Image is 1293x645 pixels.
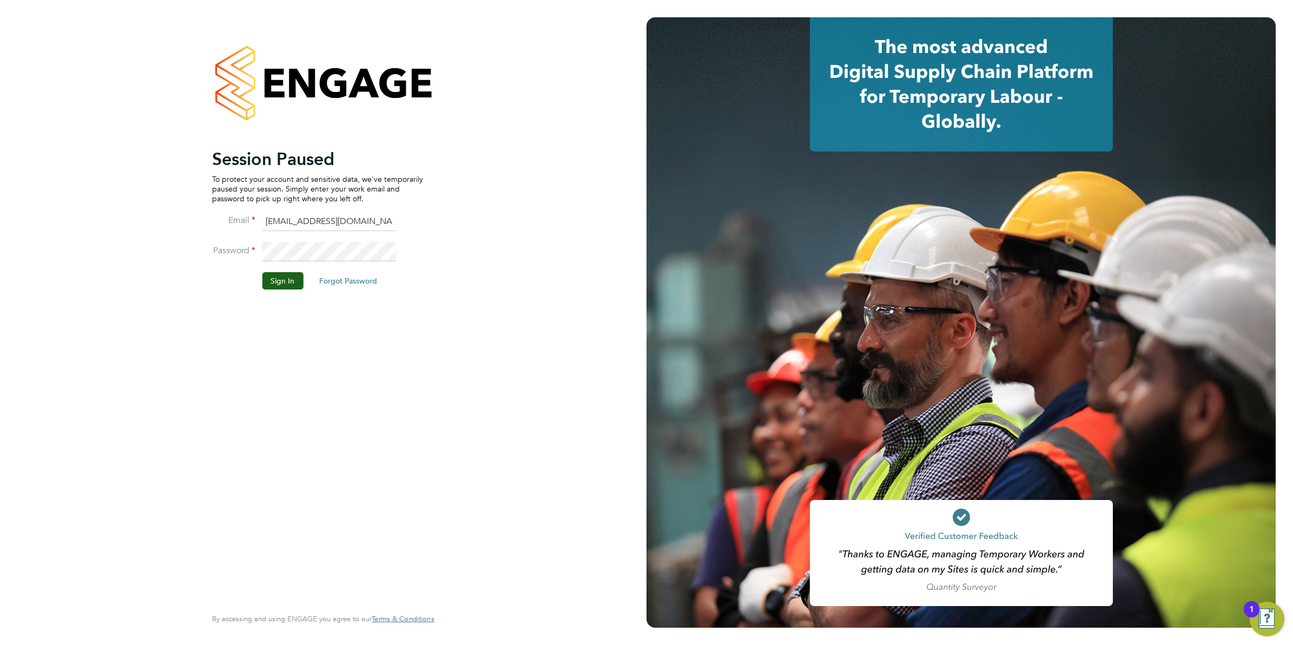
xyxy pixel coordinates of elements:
label: Password [212,245,255,256]
button: Open Resource Center, 1 new notification [1250,602,1284,636]
p: To protect your account and sensitive data, we've temporarily paused your session. Simply enter y... [212,174,423,204]
div: 1 [1249,609,1254,623]
input: Enter your work email... [262,212,395,232]
button: Forgot Password [311,272,386,289]
span: By accessing and using ENGAGE you agree to our [212,614,434,623]
label: Email [212,215,255,226]
button: Sign In [262,272,303,289]
h2: Session Paused [212,148,423,170]
a: Terms & Conditions [372,615,434,623]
